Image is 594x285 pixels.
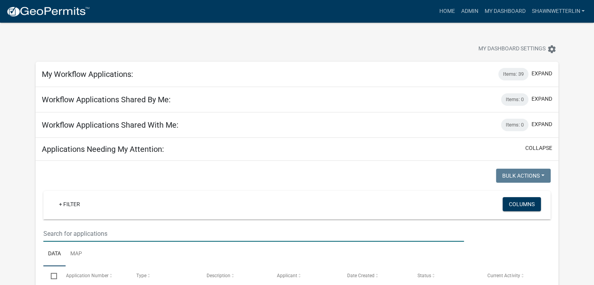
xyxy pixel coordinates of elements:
[410,266,480,285] datatable-header-cell: Status
[532,120,552,128] button: expand
[417,273,431,278] span: Status
[496,169,551,183] button: Bulk Actions
[42,144,164,154] h5: Applications Needing My Attention:
[498,68,528,80] div: Items: 39
[53,197,86,211] a: + Filter
[199,266,269,285] datatable-header-cell: Description
[43,242,66,267] a: Data
[436,4,458,19] a: Home
[532,95,552,103] button: expand
[503,197,541,211] button: Columns
[43,266,58,285] datatable-header-cell: Select
[42,69,133,79] h5: My Workflow Applications:
[481,4,528,19] a: My Dashboard
[207,273,230,278] span: Description
[487,273,520,278] span: Current Activity
[339,266,410,285] datatable-header-cell: Date Created
[501,119,528,131] div: Items: 0
[66,242,87,267] a: Map
[42,95,171,104] h5: Workflow Applications Shared By Me:
[472,41,563,57] button: My Dashboard Settingssettings
[532,69,552,78] button: expand
[58,266,128,285] datatable-header-cell: Application Number
[128,266,199,285] datatable-header-cell: Type
[458,4,481,19] a: Admin
[66,273,109,278] span: Application Number
[43,226,464,242] input: Search for applications
[42,120,178,130] h5: Workflow Applications Shared With Me:
[269,266,339,285] datatable-header-cell: Applicant
[525,144,552,152] button: collapse
[478,45,546,54] span: My Dashboard Settings
[501,93,528,106] div: Items: 0
[480,266,550,285] datatable-header-cell: Current Activity
[276,273,297,278] span: Applicant
[528,4,588,19] a: ShawnWetterlin
[547,45,557,54] i: settings
[136,273,146,278] span: Type
[347,273,374,278] span: Date Created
